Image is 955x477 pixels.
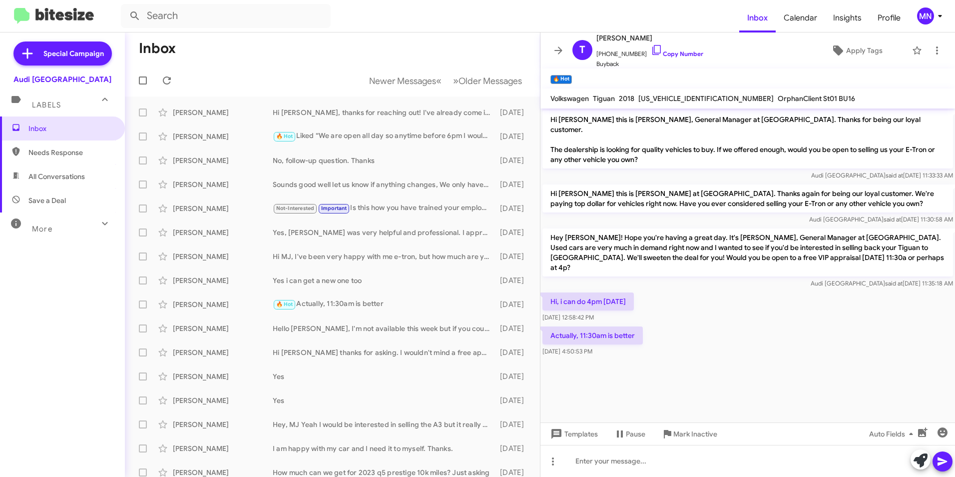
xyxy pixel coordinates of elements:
[673,425,717,443] span: Mark Inactive
[593,94,615,103] span: Tiguan
[273,298,495,310] div: Actually, 11:30am is better
[173,131,273,141] div: [PERSON_NAME]
[825,3,870,32] a: Insights
[173,203,273,213] div: [PERSON_NAME]
[173,443,273,453] div: [PERSON_NAME]
[542,347,592,355] span: [DATE] 4:50:53 PM
[884,215,901,223] span: said at
[436,74,442,87] span: «
[173,275,273,285] div: [PERSON_NAME]
[550,94,589,103] span: Volkswagen
[173,107,273,117] div: [PERSON_NAME]
[173,251,273,261] div: [PERSON_NAME]
[173,419,273,429] div: [PERSON_NAME]
[273,443,495,453] div: I am happy with my car and I need it to myself. Thanks.
[653,425,725,443] button: Mark Inactive
[869,425,917,443] span: Auto Fields
[173,371,273,381] div: [PERSON_NAME]
[495,251,532,261] div: [DATE]
[917,7,934,24] div: MN
[173,227,273,237] div: [PERSON_NAME]
[364,70,528,91] nav: Page navigation example
[626,425,645,443] span: Pause
[173,179,273,189] div: [PERSON_NAME]
[651,50,703,57] a: Copy Number
[495,371,532,381] div: [DATE]
[139,40,176,56] h1: Inbox
[276,205,315,211] span: Not-Interested
[447,70,528,91] button: Next
[276,133,293,139] span: 🔥 Hot
[495,299,532,309] div: [DATE]
[495,347,532,357] div: [DATE]
[273,419,495,429] div: Hey, MJ Yeah I would be interested in selling the A3 but it really depends on the price you are o...
[173,155,273,165] div: [PERSON_NAME]
[273,155,495,165] div: No, follow-up question. Thanks
[173,347,273,357] div: [PERSON_NAME]
[596,32,703,44] span: [PERSON_NAME]
[542,313,594,321] span: [DATE] 12:58:42 PM
[495,155,532,165] div: [DATE]
[173,395,273,405] div: [PERSON_NAME]
[806,41,907,59] button: Apply Tags
[542,326,643,344] p: Actually, 11:30am is better
[273,371,495,381] div: Yes
[811,279,953,287] span: Audi [GEOGRAPHIC_DATA] [DATE] 11:35:18 AM
[273,107,495,117] div: Hi [PERSON_NAME], thanks for reaching out! I've already come in and checked out the car. I'm curr...
[596,59,703,69] span: Buyback
[846,41,883,59] span: Apply Tags
[453,74,459,87] span: »
[273,179,495,189] div: Sounds good well let us know if anything changes, We only have a few weeks left to take advantage...
[321,205,347,211] span: Important
[861,425,925,443] button: Auto Fields
[273,347,495,357] div: Hi [PERSON_NAME] thanks for asking. I wouldn't mind a free appraisal
[542,184,953,212] p: Hi [PERSON_NAME] this is [PERSON_NAME] at [GEOGRAPHIC_DATA]. Thanks again for being our loyal cus...
[369,75,436,86] span: Newer Messages
[495,419,532,429] div: [DATE]
[596,44,703,59] span: [PHONE_NUMBER]
[870,3,909,32] a: Profile
[28,171,85,181] span: All Conversations
[32,100,61,109] span: Labels
[273,202,495,214] div: Is this how you have trained your employees to treat customers?
[121,4,331,28] input: Search
[32,224,52,233] span: More
[811,171,953,179] span: Audi [GEOGRAPHIC_DATA] [DATE] 11:33:33 AM
[495,443,532,453] div: [DATE]
[273,275,495,285] div: Yes i can get a new one too
[495,203,532,213] div: [DATE]
[495,275,532,285] div: [DATE]
[495,107,532,117] div: [DATE]
[273,251,495,261] div: Hi MJ, I've been very happy with me e-tron, but how much are you offering?
[363,70,448,91] button: Previous
[173,299,273,309] div: [PERSON_NAME]
[606,425,653,443] button: Pause
[495,395,532,405] div: [DATE]
[459,75,522,86] span: Older Messages
[909,7,944,24] button: MN
[542,292,634,310] p: Hi, i can do 4pm [DATE]
[276,301,293,307] span: 🔥 Hot
[273,227,495,237] div: Yes, [PERSON_NAME] was very helpful and professional. I appreciated the time he spent with me but...
[273,323,495,333] div: Hello [PERSON_NAME], I'm not available this week but if you could forward me any associated detai...
[776,3,825,32] a: Calendar
[542,110,953,168] p: Hi [PERSON_NAME] this is [PERSON_NAME], General Manager at [GEOGRAPHIC_DATA]. Thanks for being ou...
[28,147,113,157] span: Needs Response
[638,94,774,103] span: [US_VEHICLE_IDENTIFICATION_NUMBER]
[886,171,903,179] span: said at
[273,130,495,142] div: Liked “We are open all day so anytime before 6pm I would say.”
[540,425,606,443] button: Templates
[495,227,532,237] div: [DATE]
[739,3,776,32] a: Inbox
[778,94,855,103] span: OrphanClient St01 BU16
[28,123,113,133] span: Inbox
[548,425,598,443] span: Templates
[809,215,953,223] span: Audi [GEOGRAPHIC_DATA] [DATE] 11:30:58 AM
[579,42,585,58] span: T
[885,279,903,287] span: said at
[542,228,953,276] p: Hey [PERSON_NAME]! Hope you're having a great day. It's [PERSON_NAME], General Manager at [GEOGRA...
